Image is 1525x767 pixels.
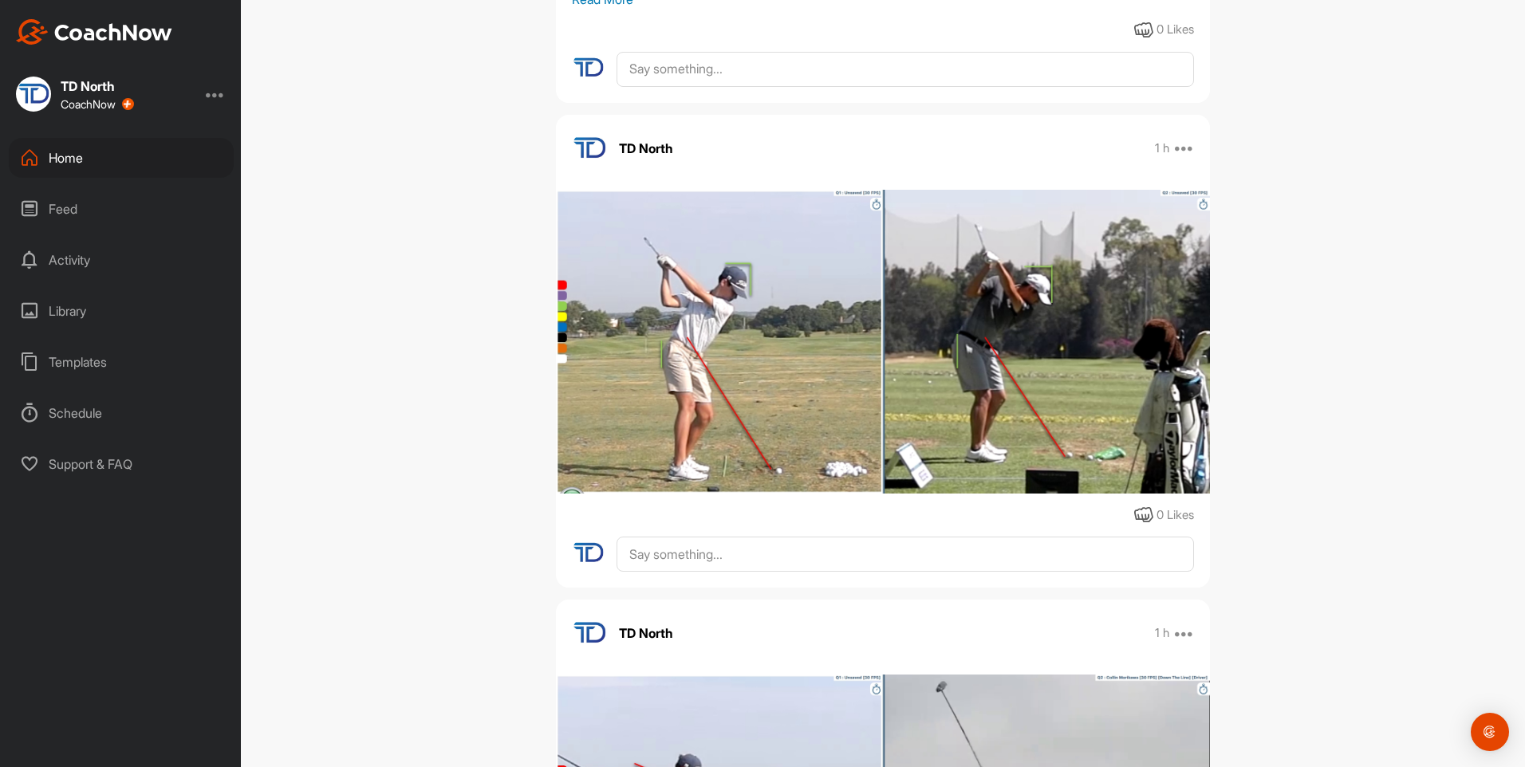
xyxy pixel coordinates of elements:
img: CoachNow [16,19,172,45]
p: TD North [619,139,673,158]
div: CoachNow [61,98,134,111]
img: avatar [572,616,607,651]
div: Open Intercom Messenger [1471,713,1509,751]
div: Library [9,291,234,331]
img: avatar [572,131,607,166]
div: 0 Likes [1157,506,1194,525]
div: Schedule [9,393,234,433]
div: Activity [9,240,234,280]
img: avatar [572,52,605,85]
p: 1 h [1155,140,1169,156]
div: Feed [9,189,234,229]
div: Support & FAQ [9,444,234,484]
img: media [556,190,1210,494]
div: TD North [61,80,134,92]
img: square_a2c626d8416b12200a2ebc46ed2e55fa.jpg [16,77,51,112]
img: avatar [572,537,605,569]
p: 1 h [1155,625,1169,641]
div: Home [9,138,234,178]
div: 0 Likes [1157,21,1194,39]
div: Templates [9,342,234,382]
p: TD North [619,623,673,643]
